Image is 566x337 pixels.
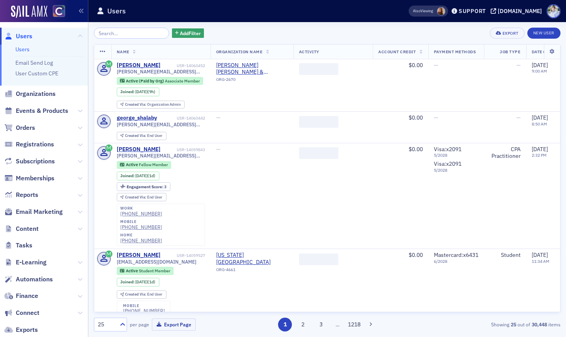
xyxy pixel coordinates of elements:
[4,107,68,115] a: Events & Products
[532,49,562,54] span: Date Created
[120,162,168,167] a: Active Fellow Member
[127,185,166,189] div: 3
[527,28,560,39] a: New User
[411,321,560,328] div: Showing out of items
[16,140,54,149] span: Registrations
[16,90,56,98] span: Organizations
[434,49,476,54] span: Payment Methods
[15,46,30,53] a: Users
[126,268,139,273] span: Active
[16,157,55,166] span: Subscriptions
[125,102,147,107] span: Created Via :
[98,320,115,329] div: 25
[117,69,205,75] span: [PERSON_NAME][EMAIL_ADDRESS][PERSON_NAME][DOMAIN_NAME]
[130,321,149,328] label: per page
[299,253,338,265] span: ‌
[332,321,343,328] span: …
[117,62,161,69] div: [PERSON_NAME]
[4,258,47,267] a: E-Learning
[509,321,517,328] strong: 25
[162,253,205,258] div: USR-14059527
[434,251,478,258] span: Mastercard : x6431
[299,147,338,159] span: ‌
[165,78,200,84] span: Associate Member
[15,70,58,77] a: User Custom CPE
[135,89,155,94] div: (9h)
[547,4,560,18] span: Profile
[16,241,32,250] span: Tasks
[120,211,162,217] a: [PHONE_NUMBER]
[120,233,162,238] div: home
[117,252,161,259] a: [PERSON_NAME]
[299,63,338,75] span: ‌
[117,182,170,191] div: Engagement Score: 3
[216,62,288,76] span: Soukup Bush & Associates CPAs PC
[123,308,165,314] a: [PHONE_NUMBER]
[434,160,461,167] span: Visa : x2091
[125,195,163,200] div: End User
[4,241,32,250] a: Tasks
[409,251,423,258] span: $0.00
[489,146,521,160] div: CPA Practitioner
[409,146,423,153] span: $0.00
[125,134,163,138] div: End User
[4,32,32,41] a: Users
[127,184,164,189] span: Engagement Score :
[409,62,423,69] span: $0.00
[135,173,155,178] div: (1d)
[162,147,205,152] div: USR-14059843
[4,191,38,199] a: Reports
[16,225,39,233] span: Content
[16,326,38,334] span: Exports
[117,101,185,109] div: Created Via: Organization Admin
[120,78,200,83] a: Active (Paid by Org) Associate Member
[117,122,205,127] span: [PERSON_NAME][EMAIL_ADDRESS][DOMAIN_NAME]
[16,107,68,115] span: Events & Products
[216,114,220,121] span: —
[378,49,416,54] span: Account Credit
[135,279,148,285] span: [DATE]
[120,224,162,230] a: [PHONE_NUMBER]
[47,5,65,19] a: View Homepage
[216,77,288,85] div: ORG-2670
[16,124,35,132] span: Orders
[16,32,32,41] span: Users
[107,6,126,16] h1: Users
[172,28,204,38] button: AddFilter
[117,114,157,122] a: george_shalaby
[434,168,478,173] span: 5 / 2028
[216,252,288,266] span: Colorado State University-Pueblo
[125,195,147,200] span: Created Via :
[491,8,545,14] button: [DOMAIN_NAME]
[117,267,174,275] div: Active: Active: Student Member
[125,133,147,138] span: Created Via :
[459,7,486,15] div: Support
[117,278,159,286] div: Joined: 2025-09-29 00:00:00
[16,174,54,183] span: Memberships
[489,252,521,259] div: Student
[158,116,205,121] div: USR-14060442
[139,268,170,273] span: Student Member
[532,258,549,264] time: 11:34 AM
[117,153,205,159] span: [PERSON_NAME][EMAIL_ADDRESS][DOMAIN_NAME]
[117,77,204,85] div: Active (Paid by Org): Active (Paid by Org): Associate Member
[120,238,162,243] a: [PHONE_NUMBER]
[120,219,162,224] div: mobile
[135,173,148,178] span: [DATE]
[530,321,548,328] strong: 30,448
[296,318,310,331] button: 2
[216,146,220,153] span: —
[434,153,478,158] span: 5 / 2028
[16,208,63,216] span: Email Marketing
[4,225,39,233] a: Content
[532,152,547,158] time: 2:32 PM
[4,292,38,300] a: Finance
[532,146,548,153] span: [DATE]
[11,6,47,18] img: SailAMX
[16,258,47,267] span: E-Learning
[532,121,547,127] time: 8:50 AM
[409,114,423,121] span: $0.00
